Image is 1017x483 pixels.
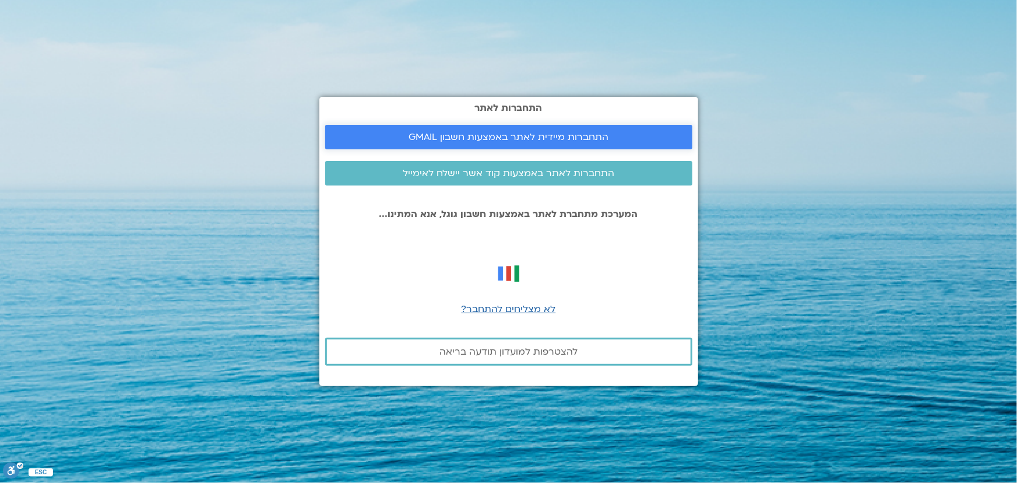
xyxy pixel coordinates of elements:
span: להצטרפות למועדון תודעה בריאה [439,346,578,357]
h2: התחברות לאתר [325,103,692,113]
a: התחברות לאתר באמצעות קוד אשר יישלח לאימייל [325,161,692,185]
a: להצטרפות למועדון תודעה בריאה [325,338,692,366]
span: התחברות לאתר באמצעות קוד אשר יישלח לאימייל [403,168,614,178]
a: לא מצליחים להתחבר? [462,303,556,316]
span: התחברות מיידית לאתר באמצעות חשבון GMAIL [409,132,608,142]
a: התחברות מיידית לאתר באמצעות חשבון GMAIL [325,125,692,149]
p: המערכת מתחברת לאתר באמצעות חשבון גוגל, אנא המתינו... [325,209,692,219]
